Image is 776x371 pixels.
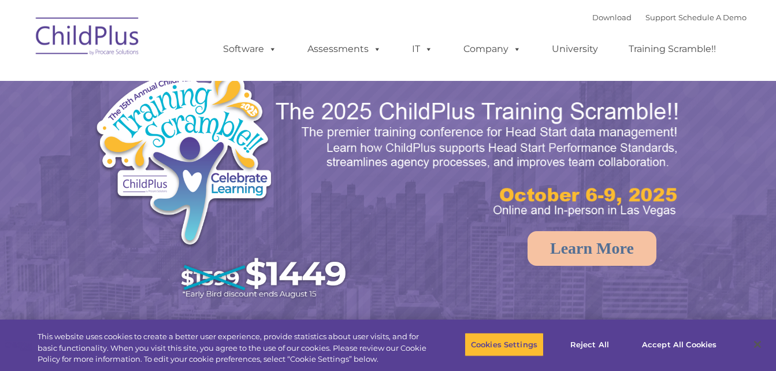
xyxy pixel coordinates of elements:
img: ChildPlus by Procare Solutions [30,9,146,67]
a: University [540,38,610,61]
a: IT [400,38,444,61]
a: Download [592,13,632,22]
a: Learn More [528,231,656,266]
button: Cookies Settings [465,332,544,357]
button: Reject All [554,332,626,357]
a: Support [645,13,676,22]
a: Assessments [296,38,393,61]
a: Training Scramble!! [617,38,727,61]
a: Company [452,38,533,61]
a: Schedule A Demo [678,13,747,22]
button: Accept All Cookies [636,332,723,357]
a: Software [211,38,288,61]
div: This website uses cookies to create a better user experience, provide statistics about user visit... [38,331,427,365]
button: Close [745,332,770,357]
font: | [592,13,747,22]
